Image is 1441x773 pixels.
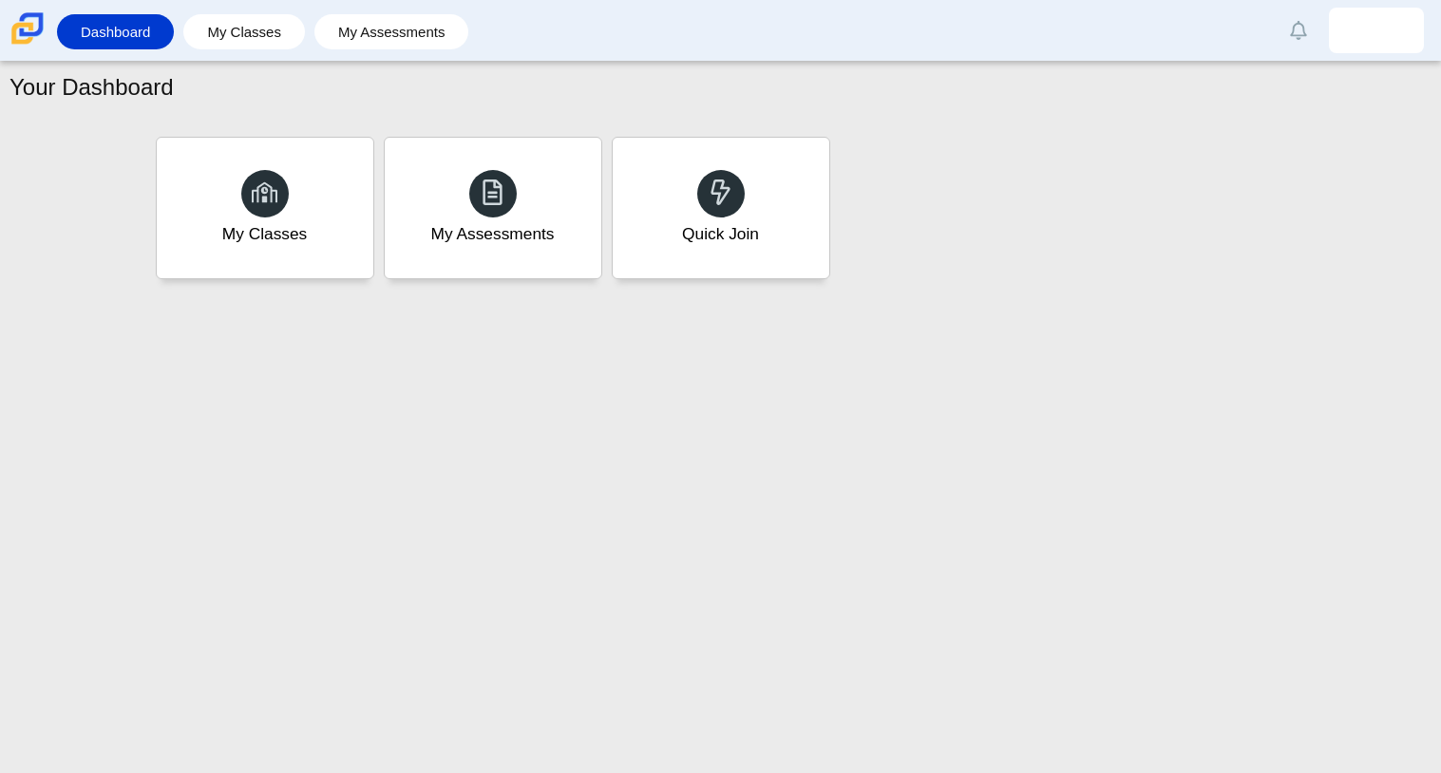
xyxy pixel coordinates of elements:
[324,14,460,49] a: My Assessments
[193,14,295,49] a: My Classes
[66,14,164,49] a: Dashboard
[8,9,47,48] img: Carmen School of Science & Technology
[682,222,759,246] div: Quick Join
[612,137,830,279] a: Quick Join
[9,71,174,104] h1: Your Dashboard
[384,137,602,279] a: My Assessments
[8,35,47,51] a: Carmen School of Science & Technology
[1329,8,1424,53] a: jorge.suarezdiaz.GfdPhi
[222,222,308,246] div: My Classes
[1361,15,1392,46] img: jorge.suarezdiaz.GfdPhi
[431,222,555,246] div: My Assessments
[156,137,374,279] a: My Classes
[1278,9,1319,51] a: Alerts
